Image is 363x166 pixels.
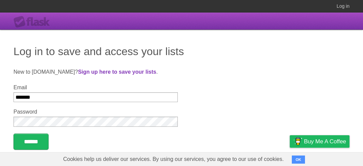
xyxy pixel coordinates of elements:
[13,85,178,91] label: Email
[13,68,350,76] p: New to [DOMAIN_NAME]? .
[56,152,290,166] span: Cookies help us deliver our services. By using our services, you agree to our use of cookies.
[78,69,156,75] a: Sign up here to save your lists
[13,43,350,60] h1: Log in to save and access your lists
[304,136,346,147] span: Buy me a coffee
[13,109,178,115] label: Password
[13,16,54,28] div: Flask
[292,156,305,164] button: OK
[290,135,350,148] a: Buy me a coffee
[293,136,302,147] img: Buy me a coffee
